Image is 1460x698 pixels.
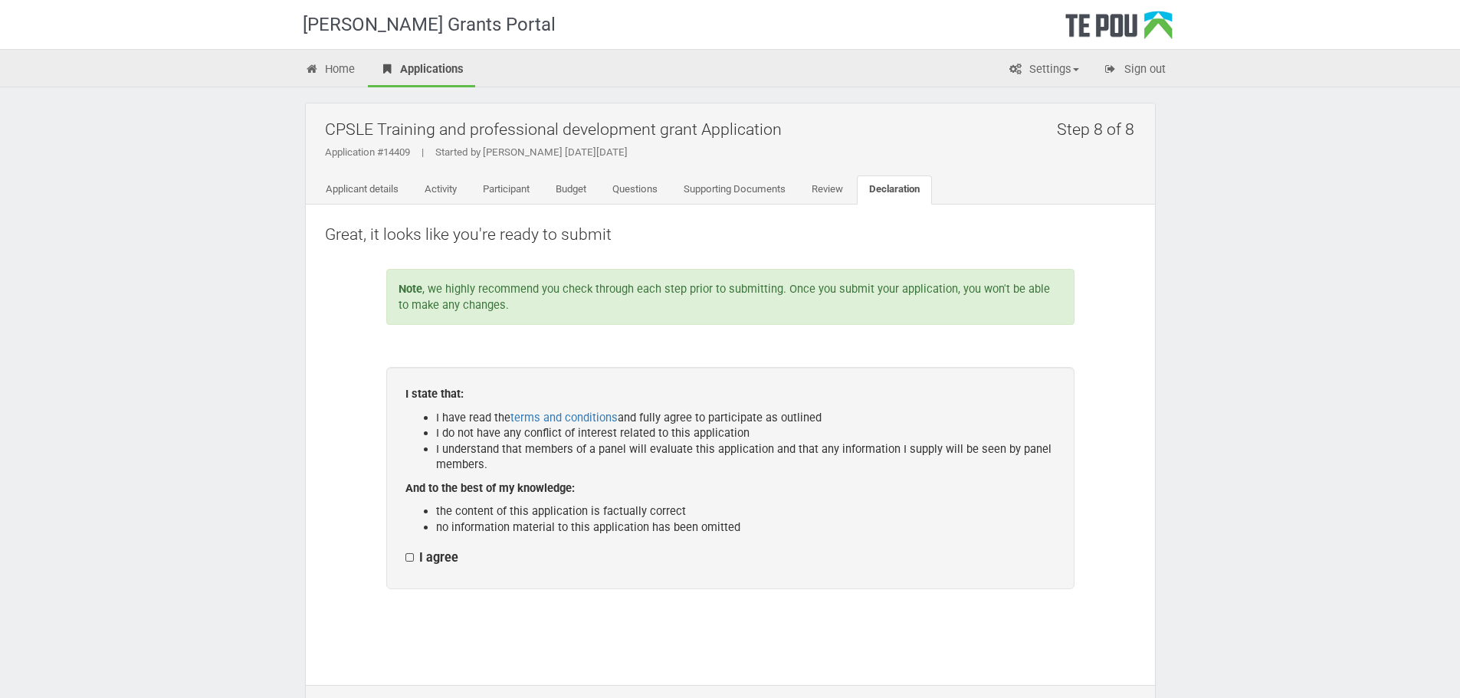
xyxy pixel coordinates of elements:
label: I agree [405,550,458,566]
a: Declaration [857,175,932,205]
h2: Step 8 of 8 [1057,111,1143,147]
a: Sign out [1092,54,1177,87]
li: I understand that members of a panel will evaluate this application and that any information I su... [436,441,1055,473]
a: Review [799,175,855,205]
a: Supporting Documents [671,175,798,205]
a: Questions [600,175,670,205]
span: | [410,146,435,158]
b: Note [399,282,422,296]
p: Great, it looks like you're ready to submit [325,224,1136,246]
a: Settings [997,54,1091,87]
a: Home [294,54,367,87]
a: Applications [368,54,475,87]
li: the content of this application is factually correct [436,503,1055,519]
a: Budget [543,175,599,205]
a: terms and conditions [510,411,618,424]
a: Applicant details [313,175,411,205]
div: , we highly recommend you check through each step prior to submitting. Once you submit your appli... [386,269,1074,325]
a: Participant [471,175,542,205]
b: I state that: [405,387,464,401]
div: Te Pou Logo [1065,11,1173,49]
li: I have read the and fully agree to participate as outlined [436,410,1055,426]
h2: CPSLE Training and professional development grant Application [325,111,1143,147]
li: no information material to this application has been omitted [436,519,1055,536]
a: Activity [412,175,469,205]
div: Application #14409 Started by [PERSON_NAME] [DATE][DATE] [325,146,1143,159]
li: I do not have any conflict of interest related to this application [436,425,1055,441]
b: And to the best of my knowledge: [405,481,575,495]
